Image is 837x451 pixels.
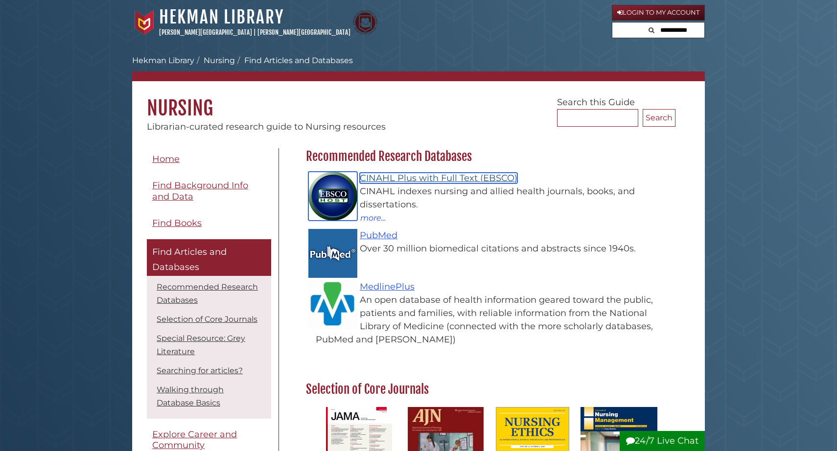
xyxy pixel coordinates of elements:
[235,55,353,67] li: Find Articles and Databases
[646,23,657,36] button: Search
[132,56,194,65] a: Hekman Library
[204,56,235,65] a: Nursing
[132,55,705,81] nav: breadcrumb
[147,239,271,276] a: Find Articles and Databases
[157,385,224,407] a: Walking through Database Basics
[147,148,271,170] a: Home
[147,212,271,234] a: Find Books
[360,281,415,292] a: MedlinePlus
[157,366,243,375] a: Searching for articles?
[254,28,256,36] span: |
[152,180,248,202] span: Find Background Info and Data
[316,293,671,346] div: An open database of health information geared toward the public, patients and families, with reli...
[360,230,397,241] a: PubMed
[643,109,675,127] button: Search
[152,218,202,228] span: Find Books
[132,81,705,120] h1: Nursing
[620,431,705,451] button: 24/7 Live Chat
[360,211,386,224] button: more...
[301,149,675,164] h2: Recommended Research Databases
[360,173,517,183] a: CINAHL Plus with Full Text (EBSCO)
[301,382,675,397] h2: Selection of Core Journals
[152,154,180,164] span: Home
[152,429,237,451] span: Explore Career and Community
[152,247,227,273] span: Find Articles and Databases
[157,282,258,305] a: Recommended Research Databases
[316,242,671,255] div: Over 30 million biomedical citations and abstracts since 1940s.
[147,175,271,207] a: Find Background Info and Data
[159,6,284,28] a: Hekman Library
[157,315,257,324] a: Selection of Core Journals
[649,27,654,33] i: Search
[132,10,157,35] img: Calvin University
[353,10,377,35] img: Calvin Theological Seminary
[316,185,671,211] div: CINAHL indexes nursing and allied health journals, books, and dissertations.
[257,28,350,36] a: [PERSON_NAME][GEOGRAPHIC_DATA]
[157,334,245,356] a: Special Resource: Grey Literature
[147,121,386,132] span: Librarian-curated research guide to Nursing resources
[159,28,252,36] a: [PERSON_NAME][GEOGRAPHIC_DATA]
[612,5,705,21] a: Login to My Account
